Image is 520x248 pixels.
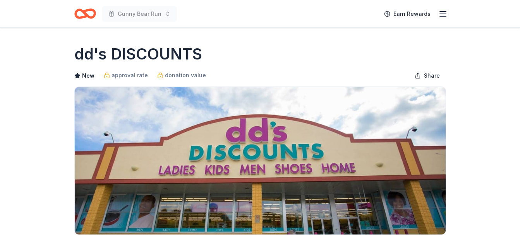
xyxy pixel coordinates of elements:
span: approval rate [112,71,148,80]
span: New [82,71,94,80]
button: Gunny Bear Run [102,6,177,22]
img: Image for dd's DISCOUNTS [75,87,446,234]
span: Gunny Bear Run [118,9,161,19]
span: donation value [165,71,206,80]
span: Share [424,71,440,80]
a: donation value [157,71,206,80]
a: Home [74,5,96,23]
h1: dd's DISCOUNTS [74,43,202,65]
a: approval rate [104,71,148,80]
a: Earn Rewards [379,7,435,21]
button: Share [408,68,446,83]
